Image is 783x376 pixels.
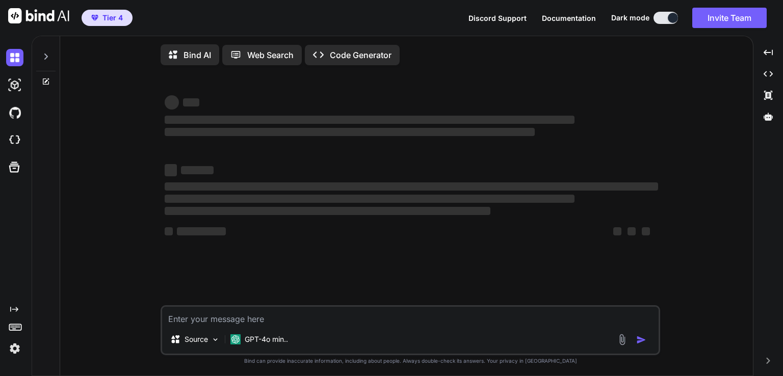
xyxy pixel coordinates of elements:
span: ‌ [165,116,574,124]
p: Code Generator [330,49,391,61]
span: ‌ [165,95,179,110]
span: Dark mode [611,13,649,23]
img: darkAi-studio [6,76,23,94]
button: Discord Support [468,13,527,23]
p: Source [185,334,208,344]
p: Bind can provide inaccurate information, including about people. Always double-check its answers.... [161,357,660,365]
span: ‌ [613,227,621,235]
img: Pick Models [211,335,220,344]
span: ‌ [183,98,199,106]
span: Documentation [542,14,596,22]
span: ‌ [165,164,177,176]
button: Invite Team [692,8,767,28]
img: icon [636,335,646,345]
img: githubDark [6,104,23,121]
span: ‌ [642,227,650,235]
button: Documentation [542,13,596,23]
p: GPT-4o min.. [245,334,288,344]
span: ‌ [165,207,490,215]
span: ‌ [165,227,173,235]
img: darkChat [6,49,23,66]
img: Bind AI [8,8,69,23]
img: cloudideIcon [6,131,23,149]
span: ‌ [165,195,574,203]
button: premiumTier 4 [82,10,133,26]
span: ‌ [177,227,226,235]
p: Web Search [247,49,294,61]
span: ‌ [165,182,658,191]
span: ‌ [165,128,535,136]
span: ‌ [628,227,636,235]
img: premium [91,15,98,21]
img: settings [6,340,23,357]
span: ‌ [181,166,214,174]
span: Discord Support [468,14,527,22]
img: attachment [616,334,628,345]
p: Bind AI [184,49,211,61]
span: Tier 4 [102,13,123,23]
img: GPT-4o mini [230,334,241,344]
